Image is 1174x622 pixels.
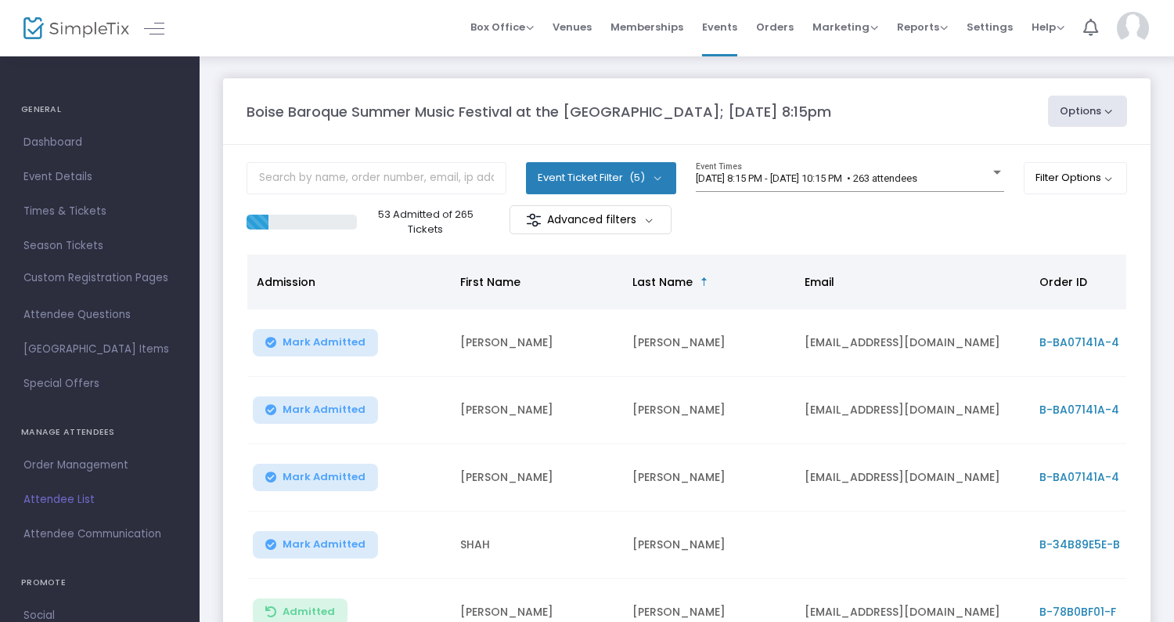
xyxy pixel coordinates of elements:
span: Mark Admitted [283,403,366,416]
td: SHAH [451,512,623,579]
span: Last Name [632,274,693,290]
span: Attendee List [23,490,176,510]
span: Box Office [470,20,534,34]
p: 53 Admitted of 265 Tickets [363,207,488,237]
button: Event Ticket Filter(5) [526,162,676,193]
span: Event Details [23,167,176,187]
td: [PERSON_NAME] [623,444,795,512]
span: Memberships [610,7,683,47]
span: Email [805,274,834,290]
span: Attendee Communication [23,524,176,544]
span: [GEOGRAPHIC_DATA] Items [23,339,176,360]
span: Marketing [812,20,878,34]
td: [PERSON_NAME] [451,309,623,377]
button: Options [1048,96,1128,127]
m-button: Advanced filters [510,205,672,234]
span: Order ID [1039,274,1087,290]
span: Admitted [283,606,335,618]
span: Mark Admitted [283,471,366,483]
button: Filter Options [1024,162,1128,193]
span: Sortable [698,276,711,288]
span: Times & Tickets [23,201,176,222]
input: Search by name, order number, email, ip address [247,162,506,194]
h4: PROMOTE [21,567,178,598]
td: [PERSON_NAME] [623,309,795,377]
span: B-34B89E5E-B [1039,537,1120,552]
span: Season Tickets [23,236,176,256]
td: [EMAIL_ADDRESS][DOMAIN_NAME] [795,444,1030,512]
span: Mark Admitted [283,336,366,349]
span: Help [1032,20,1064,34]
td: [EMAIL_ADDRESS][DOMAIN_NAME] [795,377,1030,444]
span: B-BA07141A-4 [1039,402,1119,418]
span: B-BA07141A-4 [1039,335,1119,350]
td: [PERSON_NAME] [451,377,623,444]
td: [PERSON_NAME] [623,512,795,579]
span: Order Management [23,455,176,476]
span: [DATE] 8:15 PM - [DATE] 10:15 PM • 263 attendees [696,172,917,184]
span: Dashboard [23,132,176,153]
td: [EMAIL_ADDRESS][DOMAIN_NAME] [795,309,1030,377]
img: filter [526,212,542,228]
button: Mark Admitted [253,464,378,491]
td: [PERSON_NAME] [623,377,795,444]
span: Orders [756,7,794,47]
h4: MANAGE ATTENDEES [21,417,178,448]
span: Admission [257,274,315,290]
span: Custom Registration Pages [23,270,168,286]
h4: GENERAL [21,94,178,125]
span: Attendee Questions [23,305,176,325]
td: [PERSON_NAME] [451,444,623,512]
span: B-BA07141A-4 [1039,469,1119,485]
button: Mark Admitted [253,531,378,559]
button: Mark Admitted [253,396,378,424]
span: Reports [897,20,948,34]
span: (5) [629,172,645,184]
span: Venues [553,7,592,47]
span: Events [702,7,737,47]
span: First Name [460,274,520,290]
span: Special Offers [23,374,176,394]
button: Mark Admitted [253,329,378,356]
span: B-78B0BF01-F [1039,604,1116,620]
m-panel-title: Boise Baroque Summer Music Festival at the [GEOGRAPHIC_DATA]; [DATE] 8:15pm [247,101,831,122]
span: Mark Admitted [283,538,366,551]
span: Settings [967,7,1013,47]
